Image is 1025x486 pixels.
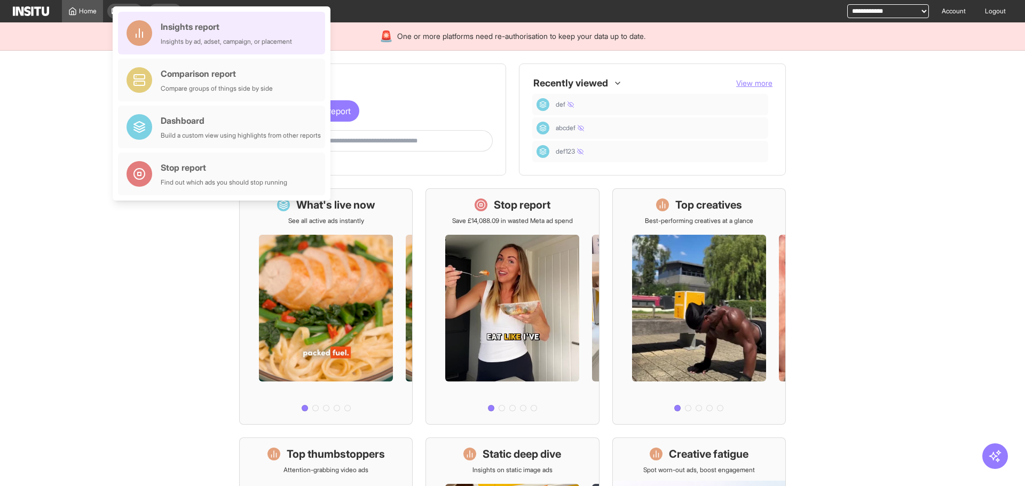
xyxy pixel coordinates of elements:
a: Top creativesBest-performing creatives at a glance [612,188,786,425]
span: def [556,100,574,109]
button: View more [736,78,772,89]
div: Dashboard [537,145,549,158]
span: def123 [556,147,764,156]
p: Attention-grabbing video ads [283,466,368,474]
span: abcdef [556,124,764,132]
span: def123 [556,147,584,156]
div: Stop report [161,161,287,174]
span: def [556,100,764,109]
div: Insights report [161,20,292,33]
h1: Top creatives [675,197,742,212]
div: Insights by ad, adset, campaign, or placement [161,37,292,46]
span: One or more platforms need re-authorisation to keep your data up to date. [397,31,645,42]
div: Comparison report [161,67,273,80]
p: Insights on static image ads [472,466,553,474]
p: See all active ads instantly [288,217,364,225]
h1: Stop report [494,197,550,212]
h1: Top thumbstoppers [287,447,385,461]
a: Stop reportSave £14,088.09 in wasted Meta ad spend [425,188,599,425]
div: Dashboard [537,122,549,134]
p: Save £14,088.09 in wasted Meta ad spend [452,217,573,225]
div: Build a custom view using highlights from other reports [161,131,321,140]
img: Logo [13,6,49,16]
span: View more [736,78,772,87]
div: Dashboard [161,114,321,127]
div: Dashboard [537,98,549,111]
a: What's live nowSee all active ads instantly [239,188,413,425]
p: Best-performing creatives at a glance [645,217,753,225]
div: 🚨 [380,29,393,44]
div: Find out which ads you should stop running [161,178,287,187]
h1: Get started [253,77,493,92]
div: Compare groups of things side by side [161,84,273,93]
h1: Static deep dive [483,447,561,461]
span: Home [79,7,97,15]
h1: What's live now [296,197,375,212]
span: abcdef [556,124,584,132]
